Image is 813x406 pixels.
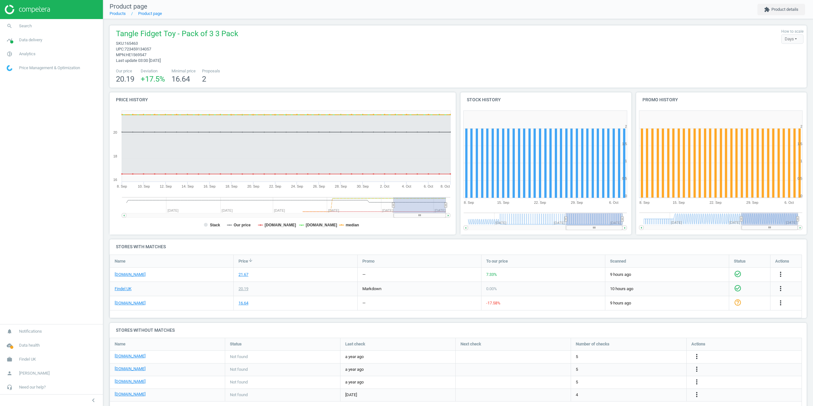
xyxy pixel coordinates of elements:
[380,184,389,188] tspan: 2. Oct
[115,300,145,306] a: [DOMAIN_NAME]
[110,3,147,10] span: Product page
[160,184,172,188] tspan: 12. Sep
[362,272,366,277] div: —
[7,65,12,71] img: wGWNvw8QSZomAAAAABJRU5ErkJggg==
[110,323,807,338] h4: Stores without matches
[460,342,481,347] span: Next check
[784,201,794,204] tspan: 6. Oct
[19,343,40,348] span: Data health
[610,286,724,292] span: 10 hours ago
[113,178,117,182] text: 16
[124,47,151,51] span: 723459134057
[230,392,248,398] span: Not found
[693,378,701,386] i: more_vert
[225,184,238,188] tspan: 18. Sep
[797,142,802,146] text: 1.5
[781,34,803,44] div: Days
[115,272,145,277] a: [DOMAIN_NAME]
[362,258,374,264] span: Promo
[141,68,165,74] span: Deviation
[110,239,807,254] h4: Stores with matches
[576,354,578,360] span: 5
[116,29,238,41] span: Tangle Fidget Toy - Pack of 3 3 Pack
[775,258,789,264] span: Actions
[138,11,162,16] a: Product page
[693,366,701,373] i: more_vert
[115,379,145,384] a: [DOMAIN_NAME]
[800,194,802,198] text: 0
[357,184,369,188] tspan: 30. Sep
[230,367,248,373] span: Not found
[171,68,196,74] span: Minimal price
[202,68,220,74] span: Proposals
[5,5,50,14] img: ajHJNr6hYgQAAAAASUVORK5CYII=
[116,75,134,83] span: 20.19
[345,392,451,398] span: [DATE]
[576,380,578,385] span: 5
[734,270,742,277] i: check_circle_outline
[3,339,16,351] i: cloud_done
[693,391,701,399] button: more_vert
[116,68,134,74] span: Our price
[239,300,248,306] div: 16.64
[497,201,509,204] tspan: 15. Sep
[486,286,497,291] span: 0.00 %
[19,329,42,334] span: Notifications
[116,52,126,57] span: mpn :
[673,201,685,204] tspan: 15. Sep
[19,356,36,362] span: Findel UK
[19,23,32,29] span: Search
[464,201,474,204] tspan: 8. Sep
[440,184,450,188] tspan: 8. Oct
[610,258,626,264] span: Scanned
[800,159,802,163] text: 1
[85,396,101,404] button: chevron_left
[115,286,131,292] a: Findel UK
[19,384,46,390] span: Need our help?
[3,48,16,60] i: pie_chart_outlined
[734,284,742,292] i: check_circle_outline
[777,299,784,307] button: more_vert
[239,286,248,292] div: 20.19
[113,154,117,158] text: 18
[402,184,411,188] tspan: 4. Oct
[610,272,724,277] span: 9 hours ago
[138,184,150,188] tspan: 10. Sep
[534,201,546,204] tspan: 22. Sep
[362,286,381,291] span: markdown
[709,201,722,204] tspan: 22. Sep
[625,124,627,128] text: 2
[234,223,251,227] tspan: Our price
[576,367,578,373] span: 5
[239,258,248,264] span: Price
[734,258,746,264] span: Status
[777,270,784,279] button: more_vert
[639,201,649,204] tspan: 8. Sep
[113,130,117,134] text: 20
[116,58,161,63] span: Last update 03:00 [DATE]
[346,223,359,227] tspan: median
[19,65,80,71] span: Price Management & Optimization
[335,184,347,188] tspan: 28. Sep
[110,11,126,16] a: Products
[126,52,146,57] span: HE1569547
[693,378,701,387] button: more_vert
[636,92,807,107] h4: Promo history
[345,367,451,373] span: a year ago
[622,176,627,180] text: 0.5
[622,142,627,146] text: 1.5
[115,353,145,359] a: [DOMAIN_NAME]
[424,184,433,188] tspan: 6. Oct
[3,34,16,46] i: timeline
[110,92,456,107] h4: Price history
[777,270,784,278] i: more_vert
[19,370,50,376] span: [PERSON_NAME]
[265,223,296,227] tspan: [DOMAIN_NAME]
[115,258,125,264] span: Name
[3,325,16,337] i: notifications
[19,51,36,57] span: Analytics
[486,301,501,305] span: -17.58 %
[3,20,16,32] i: search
